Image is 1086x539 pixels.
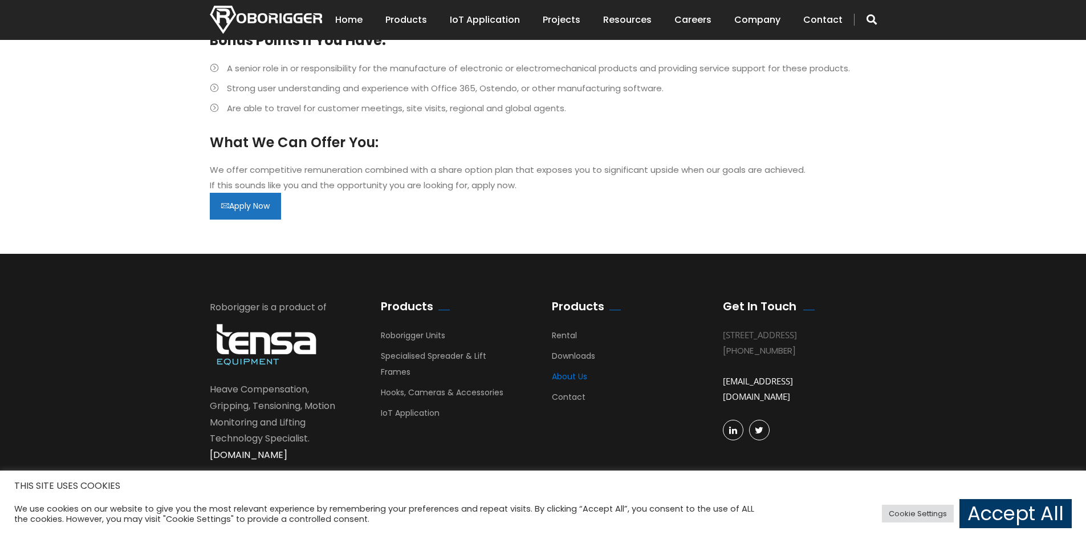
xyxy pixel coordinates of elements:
[381,387,503,404] a: Hooks, Cameras & Accessories
[381,350,486,383] a: Specialised Spreader & Lift Frames
[723,299,796,313] h2: Get In Touch
[381,299,433,313] h2: Products
[210,80,860,96] li: Strong user understanding and experience with Office 365, Ostendo, or other manufacturing software.
[381,407,440,424] a: IoT Application
[552,371,587,388] a: About Us
[210,162,860,193] li: We offer competitive remuneration combined with a share option plan that exposes you to significa...
[959,499,1072,528] a: Accept All
[882,505,954,522] a: Cookie Settings
[210,60,860,76] li: A senior role in or responsibility for the manufacture of electronic or electromechanical product...
[210,448,287,461] a: [DOMAIN_NAME]
[543,2,580,38] a: Projects
[803,2,843,38] a: Contact
[335,2,363,38] a: Home
[210,6,322,34] img: Nortech
[14,479,1072,493] h5: THIS SITE USES COOKIES
[723,375,793,402] a: [EMAIL_ADDRESS][DOMAIN_NAME]
[210,193,281,220] a: Apply Now
[552,350,595,367] a: Downloads
[674,2,711,38] a: Careers
[723,343,860,358] div: [PHONE_NUMBER]
[381,330,445,347] a: Roborigger Units
[734,2,780,38] a: Company
[723,327,860,343] div: [STREET_ADDRESS]
[210,299,347,464] div: Roborigger is a product of Heave Compensation, Gripping, Tensioning, Motion Monitoring and Liftin...
[723,420,743,440] a: linkedin
[385,2,427,38] a: Products
[210,31,386,50] strong: Bonus Points If You Have:
[210,100,860,116] li: Are able to travel for customer meetings, site visits, regional and global agents.
[552,391,585,408] a: Contact
[450,2,520,38] a: IoT Application
[14,504,755,524] div: We use cookies on our website to give you the most relevant experience by remembering your prefer...
[749,420,770,440] a: Twitter
[210,133,860,152] h2: What We Can Offer You:
[603,2,652,38] a: Resources
[210,177,860,193] li: If this sounds like you and the opportunity you are looking for, apply now.
[552,330,577,347] a: Rental
[552,299,604,313] h2: Products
